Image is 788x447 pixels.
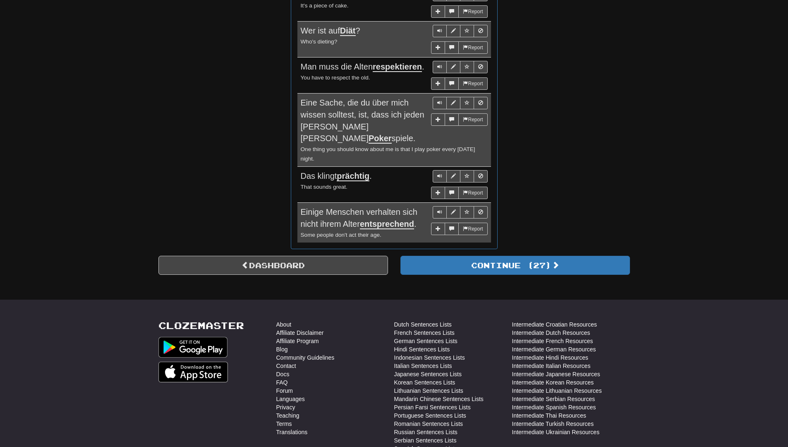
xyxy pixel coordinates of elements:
[301,207,417,229] span: Einige Menschen verhalten sich nicht ihrem Alter .
[276,362,296,370] a: Contact
[460,206,474,219] button: Toggle favorite
[276,403,295,411] a: Privacy
[458,113,487,126] button: Report
[394,403,471,411] a: Persian Farsi Sentences Lists
[512,403,596,411] a: Intermediate Spanish Resources
[394,395,484,403] a: Mandarin Chinese Sentences Lists
[512,329,590,337] a: Intermediate Dutch Resources
[276,337,319,345] a: Affiliate Program
[512,362,591,370] a: Intermediate Italian Resources
[446,25,460,37] button: Edit sentence
[512,370,600,378] a: Intermediate Japanese Resources
[446,206,460,219] button: Edit sentence
[446,61,460,73] button: Edit sentence
[433,25,488,37] div: Sentence controls
[512,420,594,428] a: Intermediate Turkish Resources
[301,62,424,72] span: Man muss die Alten .
[394,337,457,345] a: German Sentences Lists
[276,370,290,378] a: Docs
[276,329,324,337] a: Affiliate Disclaimer
[512,411,587,420] a: Intermediate Thai Resources
[433,170,488,183] div: Sentence controls
[276,411,299,420] a: Teaching
[394,370,462,378] a: Japanese Sentences Lists
[158,320,244,331] a: Clozemaster
[394,411,466,420] a: Portuguese Sentences Lists
[301,74,370,81] small: You have to respect the old.
[158,256,388,275] a: Dashboard
[512,345,596,353] a: Intermediate German Resources
[512,378,594,387] a: Intermediate Korean Resources
[431,113,487,126] div: More sentence controls
[431,187,445,199] button: Add sentence to collection
[431,113,445,126] button: Add sentence to collection
[301,171,372,181] span: Das klingt .
[340,26,356,36] u: Diät
[394,436,457,445] a: Serbian Sentences Lists
[458,223,487,235] button: Report
[394,345,450,353] a: Hindi Sentences Lists
[433,170,447,183] button: Play sentence audio
[433,61,447,73] button: Play sentence audio
[431,5,487,18] div: More sentence controls
[394,329,455,337] a: French Sentences Lists
[433,206,447,219] button: Play sentence audio
[301,232,381,238] small: Some people don't act their age.
[301,2,349,9] small: It's a piece of cake.
[512,428,600,436] a: Intermediate Ukrainian Resources
[433,61,488,73] div: Sentence controls
[512,353,588,362] a: Intermediate Hindi Resources
[431,223,487,235] div: More sentence controls
[394,362,452,370] a: Italian Sentences Lists
[276,353,335,362] a: Community Guidelines
[460,97,474,109] button: Toggle favorite
[512,395,595,403] a: Intermediate Serbian Resources
[337,171,369,181] u: prächtig
[474,25,488,37] button: Toggle ignore
[276,320,292,329] a: About
[373,62,422,72] u: respektieren
[474,170,488,183] button: Toggle ignore
[360,219,414,229] u: entsprechend
[474,97,488,109] button: Toggle ignore
[394,387,463,395] a: Lithuanian Sentences Lists
[276,395,305,403] a: Languages
[433,97,488,109] div: Sentence controls
[431,41,487,54] div: More sentence controls
[460,61,474,73] button: Toggle favorite
[433,25,447,37] button: Play sentence audio
[460,25,474,37] button: Toggle favorite
[276,387,293,395] a: Forum
[394,420,463,428] a: Romanian Sentences Lists
[474,206,488,219] button: Toggle ignore
[369,134,392,144] u: Poker
[276,420,292,428] a: Terms
[301,184,347,190] small: That sounds great.
[276,345,288,353] a: Blog
[458,5,487,18] button: Report
[276,428,308,436] a: Translations
[433,97,447,109] button: Play sentence audio
[301,98,424,144] span: Eine Sache, die du über mich wissen solltest, ist, dass ich jeden [PERSON_NAME] [PERSON_NAME] spi...
[394,353,465,362] a: Indonesian Sentences Lists
[276,378,288,387] a: FAQ
[431,77,445,90] button: Add sentence to collection
[431,5,445,18] button: Add sentence to collection
[446,97,460,109] button: Edit sentence
[158,362,228,382] img: Get it on App Store
[460,170,474,183] button: Toggle favorite
[431,77,487,90] div: More sentence controls
[512,387,602,395] a: Intermediate Lithuanian Resources
[458,187,487,199] button: Report
[394,320,452,329] a: Dutch Sentences Lists
[512,320,597,329] a: Intermediate Croatian Resources
[431,41,445,54] button: Add sentence to collection
[458,77,487,90] button: Report
[301,146,475,162] small: One thing you should know about me is that I play poker every [DATE] night.
[512,337,593,345] a: Intermediate French Resources
[433,206,488,219] div: Sentence controls
[474,61,488,73] button: Toggle ignore
[446,170,460,183] button: Edit sentence
[301,38,338,45] small: Who's dieting?
[394,378,455,387] a: Korean Sentences Lists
